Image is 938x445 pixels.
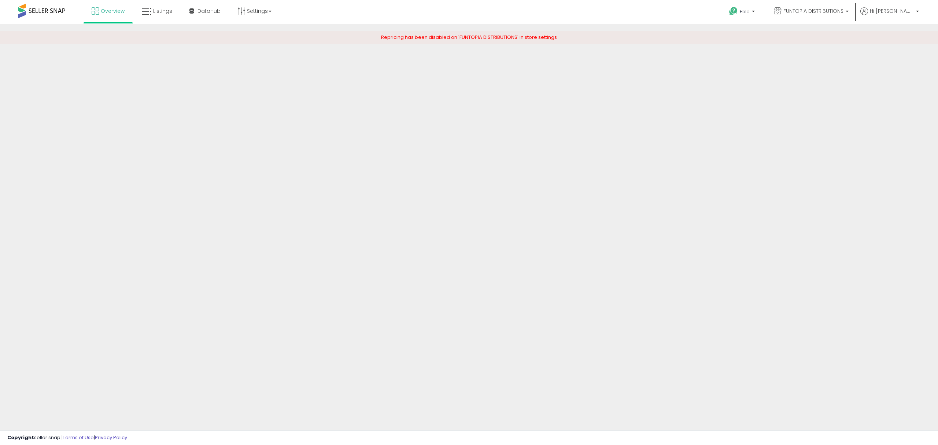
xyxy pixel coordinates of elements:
span: Overview [101,7,125,15]
span: Listings [153,7,172,15]
span: Repricing has been disabled on 'FUNTOPIA DISTRIBUTIONS' in store settings [381,34,557,41]
span: Help [740,8,750,15]
i: Get Help [729,7,738,16]
a: Hi [PERSON_NAME] [860,7,919,24]
span: FUNTOPIA DISTRIBUTIONS [783,7,843,15]
a: Help [723,1,762,24]
span: DataHub [197,7,221,15]
span: Hi [PERSON_NAME] [870,7,914,15]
